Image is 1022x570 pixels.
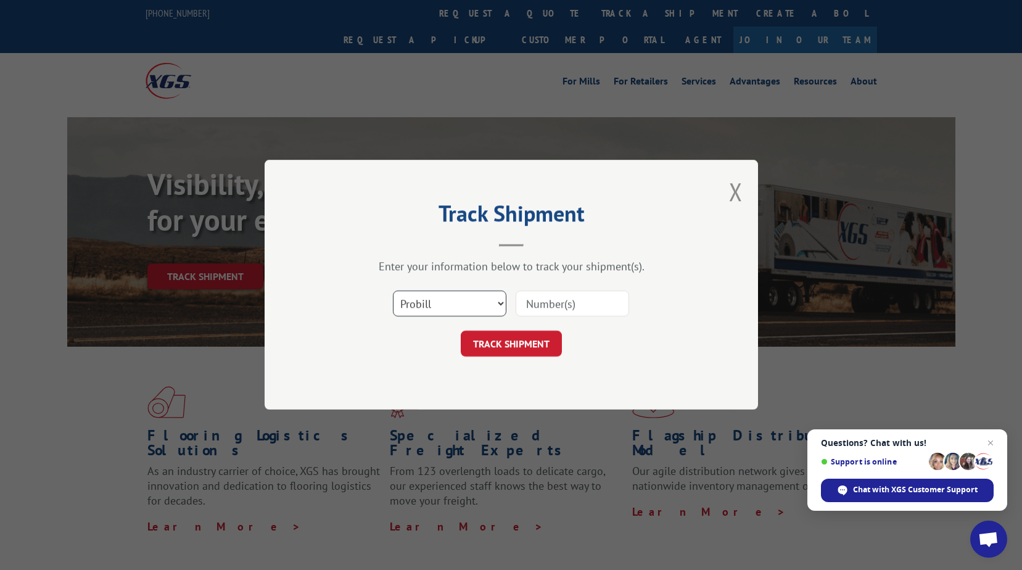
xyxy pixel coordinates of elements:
span: Close chat [983,436,998,450]
span: Support is online [821,457,925,466]
div: Enter your information below to track your shipment(s). [326,260,696,274]
div: Chat with XGS Customer Support [821,479,994,502]
div: Open chat [970,521,1007,558]
h2: Track Shipment [326,205,696,228]
span: Chat with XGS Customer Support [853,484,978,495]
button: TRACK SHIPMENT [461,331,562,357]
input: Number(s) [516,291,629,317]
button: Close modal [729,175,743,208]
span: Questions? Chat with us! [821,438,994,448]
